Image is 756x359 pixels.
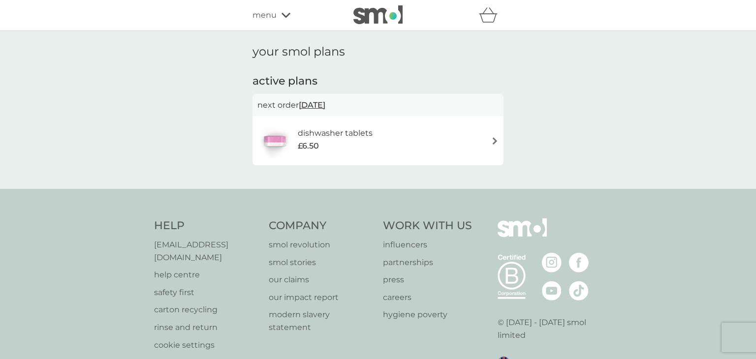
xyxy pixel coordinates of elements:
a: carton recycling [154,303,259,316]
a: our claims [269,273,374,286]
a: press [383,273,472,286]
img: visit the smol Facebook page [569,253,589,272]
h4: Company [269,218,374,234]
a: smol revolution [269,239,374,251]
p: © [DATE] - [DATE] smol limited [498,316,602,341]
a: rinse and return [154,321,259,334]
span: £6.50 [298,140,319,152]
img: dishwasher tablets [257,123,292,158]
img: visit the smol Tiktok page [569,281,589,300]
a: partnerships [383,256,472,269]
span: menu [252,9,277,22]
a: cookie settings [154,339,259,352]
a: help centre [154,269,259,281]
a: safety first [154,286,259,299]
img: visit the smol Instagram page [542,253,562,272]
img: smol [353,5,403,24]
p: next order [257,99,499,112]
a: smol stories [269,256,374,269]
img: smol [498,218,547,252]
img: visit the smol Youtube page [542,281,562,300]
a: careers [383,291,472,304]
span: [DATE] [299,95,325,115]
h1: your smol plans [252,45,504,59]
h2: active plans [252,74,504,89]
a: hygiene poverty [383,308,472,321]
a: influencers [383,239,472,251]
a: our impact report [269,291,374,304]
h4: Help [154,218,259,234]
a: [EMAIL_ADDRESS][DOMAIN_NAME] [154,239,259,264]
h6: dishwasher tablets [298,127,373,140]
img: arrow right [491,137,499,145]
div: basket [479,5,504,25]
a: modern slavery statement [269,308,374,333]
h4: Work With Us [383,218,472,234]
